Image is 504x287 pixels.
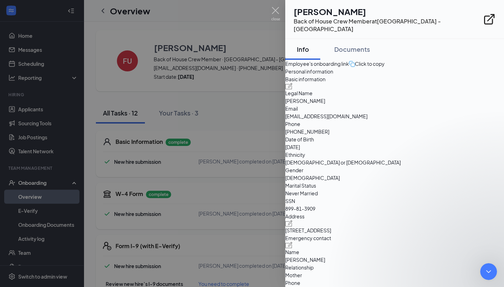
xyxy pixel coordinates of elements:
button: Click to copy [349,60,385,68]
span: [PHONE_NUMBER] [285,128,504,135]
span: Never Married [285,189,504,197]
span: Address [285,212,504,220]
span: [PERSON_NAME] [285,256,504,264]
span: Messages [41,42,65,47]
img: click-to-copy.71757273a98fde459dfc.svg [349,61,355,67]
span: Ethnicity [285,151,504,159]
img: logo [14,18,20,19]
button: Tickets [70,24,105,52]
span: Legal Name [285,89,504,97]
span: Phone [285,279,504,287]
span: Employee's onboarding link [285,60,349,68]
span: Relationship [285,264,504,271]
span: 899-81-3909 [285,205,504,212]
span: Email [285,105,504,112]
div: Documents [334,45,370,54]
div: Info [292,45,313,54]
span: Home [9,42,25,47]
img: Profile image for Louise [60,11,74,25]
h1: [PERSON_NAME] [294,6,483,17]
span: [PERSON_NAME] [285,97,504,105]
span: Mother [285,271,504,279]
span: Gender [285,166,504,174]
iframe: Intercom live chat [480,263,497,280]
div: Close [85,11,98,24]
span: [EMAIL_ADDRESS][DOMAIN_NAME] [285,112,504,120]
svg: ExternalLink [483,13,496,26]
span: Emergency contact [285,234,504,242]
div: Back of House Crew Member at [GEOGRAPHIC_DATA] - [GEOGRAPHIC_DATA] [294,17,483,33]
span: [DEMOGRAPHIC_DATA] [285,174,504,182]
span: Basic information [285,75,504,83]
span: [DEMOGRAPHIC_DATA] or [DEMOGRAPHIC_DATA] [285,159,504,166]
img: Profile image for Joserey [34,11,48,25]
button: Messages [35,24,70,52]
span: [DATE] [285,143,504,151]
span: Tickets [79,42,96,47]
span: Date of Birth [285,135,504,143]
img: Profile image for Adrian [47,11,61,25]
span: Phone [285,120,504,128]
span: [STREET_ADDRESS] [285,226,504,234]
span: Name [285,248,504,256]
span: Marital Status [285,182,504,189]
span: Personal information [285,68,504,75]
span: SSN [285,197,504,205]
